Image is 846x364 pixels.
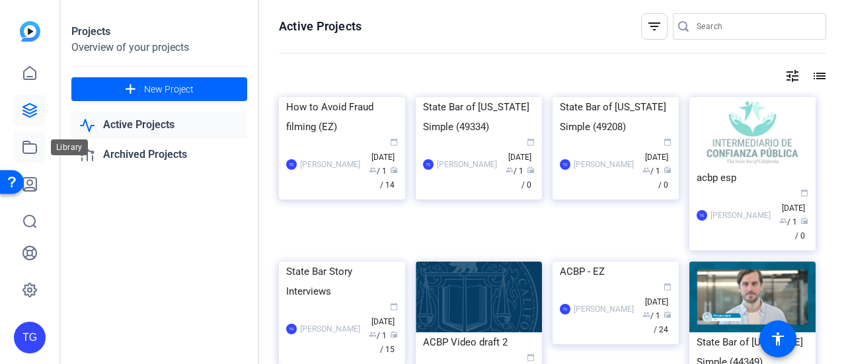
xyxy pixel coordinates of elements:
[711,209,771,222] div: [PERSON_NAME]
[664,310,672,318] span: radio
[279,18,362,34] h1: Active Projects
[423,159,434,170] div: TG
[390,303,398,310] span: calendar_today
[785,68,800,84] mat-icon: tune
[71,141,247,168] a: Archived Projects
[390,138,398,146] span: calendar_today
[697,18,816,34] input: Search
[286,262,398,301] div: State Bar Story Interviews
[122,81,139,98] mat-icon: add
[286,324,297,334] div: TG
[697,210,707,221] div: TG
[369,166,387,176] span: / 1
[642,311,660,320] span: / 1
[423,332,535,352] div: ACBP Video draft 2
[521,166,535,190] span: / 0
[574,158,634,171] div: [PERSON_NAME]
[697,168,808,188] div: acbp esp
[560,159,570,170] div: TG
[642,310,650,318] span: group
[527,138,535,146] span: calendar_today
[506,166,523,176] span: / 1
[369,166,377,174] span: group
[300,158,360,171] div: [PERSON_NAME]
[286,97,398,137] div: How to Avoid Fraud filming (EZ)
[800,189,808,197] span: calendar_today
[369,330,377,338] span: group
[779,217,797,227] span: / 1
[20,21,40,42] img: blue-gradient.svg
[664,166,672,174] span: radio
[560,97,672,137] div: State Bar of [US_STATE] Simple (49208)
[642,166,650,174] span: group
[380,331,398,354] span: / 15
[300,322,360,336] div: [PERSON_NAME]
[770,331,786,347] mat-icon: accessibility
[144,83,194,96] span: New Project
[506,166,514,174] span: group
[390,166,398,174] span: radio
[71,40,247,55] div: Overview of your projects
[14,322,46,353] div: TG
[779,217,787,225] span: group
[71,112,247,139] a: Active Projects
[51,139,88,155] div: Library
[286,159,297,170] div: TG
[527,353,535,361] span: calendar_today
[800,217,808,225] span: radio
[654,311,672,334] span: / 24
[795,217,808,240] span: / 0
[369,331,387,340] span: / 1
[658,166,672,190] span: / 0
[71,77,247,101] button: New Project
[437,158,497,171] div: [PERSON_NAME]
[71,24,247,40] div: Projects
[810,68,826,84] mat-icon: list
[645,283,672,307] span: [DATE]
[371,303,398,326] span: [DATE]
[423,97,535,137] div: State Bar of [US_STATE] Simple (49334)
[642,166,660,176] span: / 1
[664,138,672,146] span: calendar_today
[527,166,535,174] span: radio
[560,262,672,281] div: ACBP - EZ
[574,303,634,316] div: [PERSON_NAME]
[646,18,662,34] mat-icon: filter_list
[560,304,570,314] div: TG
[664,283,672,291] span: calendar_today
[390,330,398,338] span: radio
